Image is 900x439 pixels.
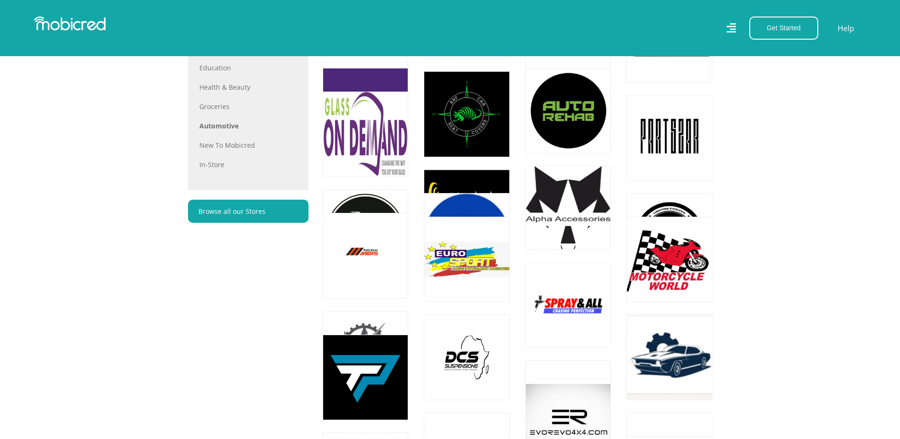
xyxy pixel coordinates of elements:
[199,121,297,131] a: Automotive
[199,160,297,169] a: In-store
[749,17,818,40] button: Get Started
[199,63,297,73] a: Education
[199,140,297,150] a: New to Mobicred
[837,22,855,34] a: Help
[188,200,309,223] a: Browse all our Stores
[34,17,106,31] img: Mobicred
[199,82,297,92] a: Health & Beauty
[199,101,297,111] a: Groceries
